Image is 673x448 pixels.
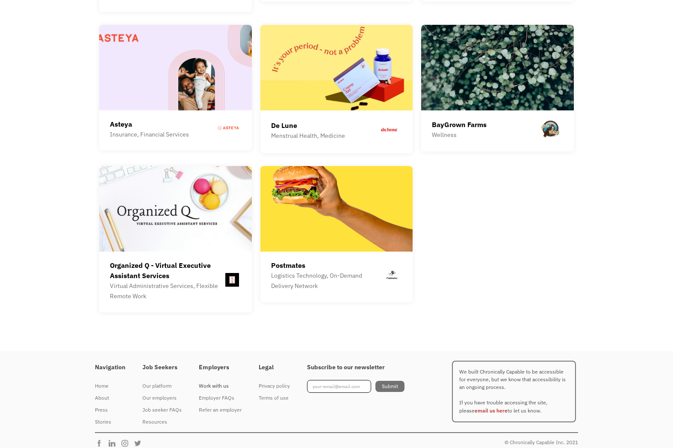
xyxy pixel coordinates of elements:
[95,381,125,391] div: Home
[432,119,487,130] div: BayGrown Farms
[505,437,578,448] div: © Chronically Capable Inc. 2021
[142,416,182,428] a: Resources
[307,380,404,393] form: Footer Newsletter
[95,439,108,448] img: Chronically Capable Facebook Page
[307,364,404,371] h4: Subscribe to our newsletter
[375,381,404,392] input: Submit
[199,381,242,391] div: Work with us
[199,393,242,403] div: Employer FAQs
[95,380,125,392] a: Home
[421,25,574,151] a: BayGrown FarmsWellness
[99,166,252,312] a: Organized Q - Virtual Executive Assistant ServicesVirtual Administrative Services, Flexible Remot...
[199,392,242,404] a: Employer FAQs
[259,393,290,403] div: Terms of use
[95,392,125,404] a: About
[259,381,290,391] div: Privacy policy
[199,405,242,415] div: Refer an employer
[452,361,576,422] p: We built Chronically Capable to be accessible for everyone, but we know that accessibility is an ...
[110,260,223,281] div: Organized Q - Virtual Executive Assistant Services
[199,364,242,371] h4: Employers
[142,380,182,392] a: Our platform
[110,281,223,301] div: Virtual Administrative Services, Flexible Remote Work
[95,405,125,415] div: Press
[142,405,182,415] div: Job seeker FAQs
[259,364,290,371] h4: Legal
[259,392,290,404] a: Terms of use
[475,407,508,414] a: email us here
[259,380,290,392] a: Privacy policy
[271,131,345,141] div: Menstrual Health, Medicine
[95,416,125,428] a: Stories
[108,439,121,448] img: Chronically Capable Linkedin Page
[260,166,413,302] a: PostmatesLogistics Technology, On-Demand Delivery Network
[95,364,125,371] h4: Navigation
[95,404,125,416] a: Press
[271,120,345,131] div: De Lune
[199,404,242,416] a: Refer an employer
[142,381,182,391] div: Our platform
[110,129,189,139] div: Insurance, Financial Services
[271,260,382,270] div: Postmates
[271,270,382,291] div: Logistics Technology, On-Demand Delivery Network
[260,25,413,153] a: De LuneMenstrual Health, Medicine
[110,119,189,129] div: Asteya
[142,392,182,404] a: Our employers
[133,439,146,448] img: Chronically Capable Twitter Page
[121,439,133,448] img: Chronically Capable Instagram Page
[95,417,125,427] div: Stories
[142,404,182,416] a: Job seeker FAQs
[142,393,182,403] div: Our employers
[199,380,242,392] a: Work with us
[142,364,182,371] h4: Job Seekers
[432,130,487,140] div: Wellness
[142,417,182,427] div: Resources
[95,393,125,403] div: About
[307,380,371,393] input: your-email@email.com
[99,25,252,150] a: AsteyaInsurance, Financial Services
